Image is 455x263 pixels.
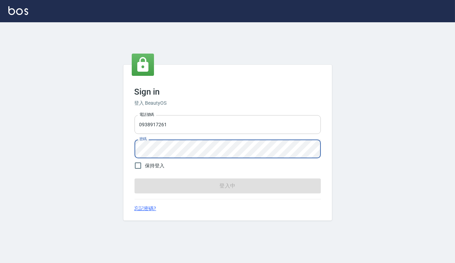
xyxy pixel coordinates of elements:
label: 電話號碼 [139,112,154,117]
a: 忘記密碼? [135,205,156,212]
h6: 登入 BeautyOS [135,99,321,107]
label: 密碼 [139,136,147,142]
span: 保持登入 [145,162,165,169]
h3: Sign in [135,87,321,97]
img: Logo [8,6,28,15]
